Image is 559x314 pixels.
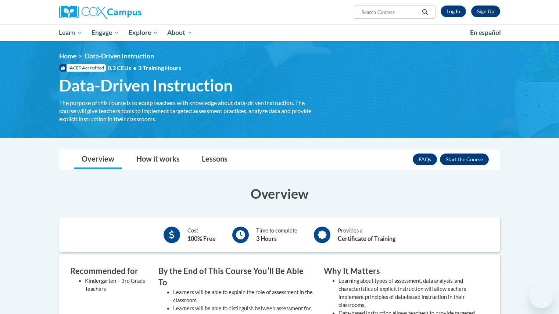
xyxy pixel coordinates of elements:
li: Learners will be able to explain the role of assessment in the classroom. [173,288,313,304]
span: Data-Driven Instruction [59,76,233,95]
div: Main menu [48,24,511,41]
input: Search Courses [361,8,419,17]
span: Explore [129,28,158,37]
div: The purpose of this course is to equip teachers with knowledge about data-driven instruction. The... [59,99,313,123]
a: Home [59,52,76,60]
b: Certificate of Training [338,235,395,242]
a: About [162,24,197,41]
a: Overview [74,150,122,169]
a: Learn [54,24,87,41]
li: Kindergarten – 3rd Grade Teachers [85,277,147,293]
h3: Recommended for [70,266,147,277]
h3: Why It Matters [324,266,478,277]
a: Explore [124,24,163,41]
span: 3 Training Hours [138,64,181,71]
a: Register [471,6,500,17]
span: 0.3 CEUs [108,64,181,72]
h3: By the End of This Course Youʹll Be Able To [158,266,313,288]
a: Lessons [194,150,235,169]
div: Time to complete [256,227,297,243]
span: En español [470,29,501,36]
a: Engage [87,24,124,41]
a: Cox Campus [59,6,199,19]
span: Engage [92,28,119,37]
div: Provides a [338,227,395,243]
b: 100% Free [187,235,216,242]
span: Data-Driven Instruction [85,52,154,60]
a: Log In [441,6,466,17]
span: About [167,28,192,37]
h3: Overview [59,184,500,203]
a: En español [465,25,506,40]
button: Search [419,8,430,17]
img: Cox Campus [59,6,141,19]
a: How it works [129,150,187,169]
span: IACET Accredited [59,64,106,72]
b: 3 Hours [256,235,277,242]
button: Enroll [440,154,489,165]
span: Learn [59,28,82,37]
span: • [133,64,136,71]
iframe: Button to launch messaging window [530,285,553,308]
li: Learning about types of assessment, data analysis, and characteristics of explicit instruction wi... [338,277,478,309]
div: Cost [187,227,216,243]
a: FAQs [413,154,437,165]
